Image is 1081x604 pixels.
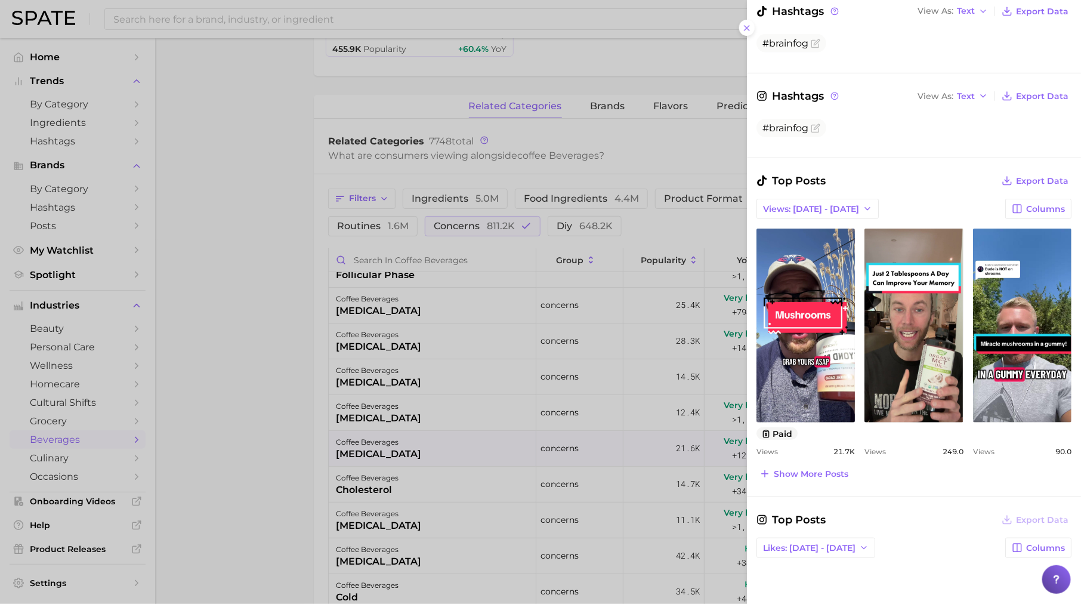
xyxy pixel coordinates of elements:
[756,88,841,104] span: Hashtags
[1026,204,1065,214] span: Columns
[756,427,798,440] button: paid
[864,447,886,456] span: Views
[756,3,841,20] span: Hashtags
[1016,91,1068,101] span: Export Data
[833,447,855,456] span: 21.7k
[763,543,855,553] span: Likes: [DATE] - [DATE]
[1026,543,1065,553] span: Columns
[1005,199,1071,219] button: Columns
[756,466,851,482] button: Show more posts
[756,447,778,456] span: Views
[811,124,820,133] button: Flag as miscategorized or irrelevant
[811,39,820,48] button: Flag as miscategorized or irrelevant
[915,4,991,19] button: View AsText
[1016,7,1068,17] span: Export Data
[756,538,875,558] button: Likes: [DATE] - [DATE]
[762,38,808,49] span: #brainfog
[999,88,1071,104] button: Export Data
[918,8,953,14] span: View As
[999,511,1071,528] button: Export Data
[918,93,953,100] span: View As
[763,204,859,214] span: Views: [DATE] - [DATE]
[999,3,1071,20] button: Export Data
[756,511,826,528] span: Top Posts
[756,172,826,189] span: Top Posts
[1055,447,1071,456] span: 90.0
[957,8,975,14] span: Text
[1016,176,1068,186] span: Export Data
[973,447,994,456] span: Views
[1016,515,1068,525] span: Export Data
[915,88,991,104] button: View AsText
[999,172,1071,189] button: Export Data
[1005,538,1071,558] button: Columns
[774,469,848,479] span: Show more posts
[957,93,975,100] span: Text
[943,447,963,456] span: 249.0
[756,199,879,219] button: Views: [DATE] - [DATE]
[762,122,808,134] span: #brainfog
